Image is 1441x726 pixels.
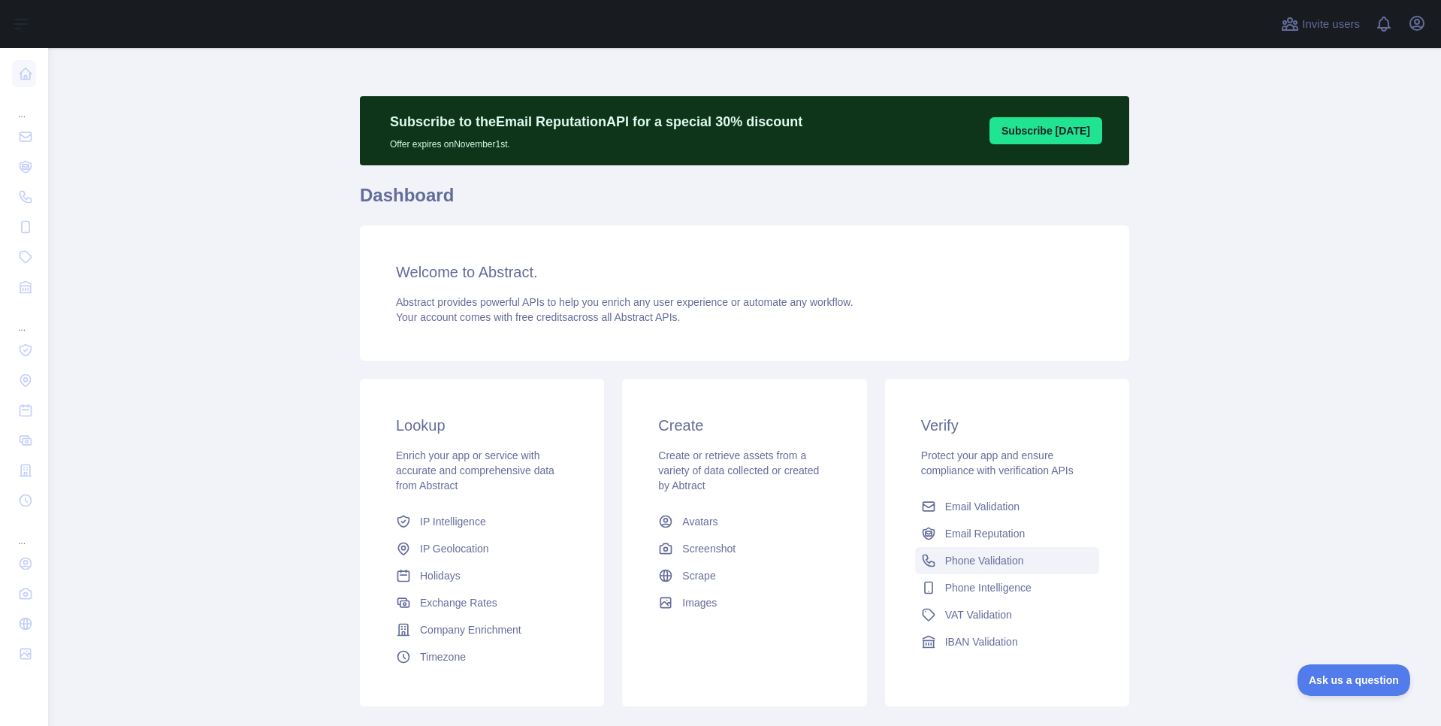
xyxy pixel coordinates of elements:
a: IP Geolocation [390,535,574,562]
span: IP Intelligence [420,514,486,529]
a: Holidays [390,562,574,589]
span: Scrape [682,568,715,583]
span: Your account comes with across all Abstract APIs. [396,311,680,323]
span: Protect your app and ensure compliance with verification APIs [921,449,1074,476]
span: Exchange Rates [420,595,497,610]
a: Timezone [390,643,574,670]
iframe: Toggle Customer Support [1298,664,1411,696]
span: Timezone [420,649,466,664]
p: Subscribe to the Email Reputation API for a special 30 % discount [390,111,802,132]
div: ... [12,90,36,120]
h3: Create [658,415,830,436]
a: Exchange Rates [390,589,574,616]
span: Company Enrichment [420,622,521,637]
span: Invite users [1302,16,1360,33]
a: Scrape [652,562,836,589]
span: Screenshot [682,541,736,556]
h3: Verify [921,415,1093,436]
span: Create or retrieve assets from a variety of data collected or created by Abtract [658,449,819,492]
span: Phone Validation [945,553,1024,568]
a: Phone Intelligence [915,574,1099,601]
a: Email Validation [915,493,1099,520]
a: IBAN Validation [915,628,1099,655]
span: Abstract provides powerful APIs to help you enrich any user experience or automate any workflow. [396,296,853,308]
a: VAT Validation [915,601,1099,628]
div: ... [12,304,36,334]
button: Subscribe [DATE] [989,117,1102,144]
span: Holidays [420,568,461,583]
a: Phone Validation [915,547,1099,574]
a: Company Enrichment [390,616,574,643]
span: VAT Validation [945,607,1012,622]
span: Email Validation [945,499,1020,514]
div: ... [12,517,36,547]
h3: Lookup [396,415,568,436]
span: IBAN Validation [945,634,1018,649]
a: Email Reputation [915,520,1099,547]
span: Images [682,595,717,610]
button: Invite users [1278,12,1363,36]
span: Phone Intelligence [945,580,1032,595]
a: Screenshot [652,535,836,562]
span: free credits [515,311,567,323]
span: IP Geolocation [420,541,489,556]
a: Images [652,589,836,616]
span: Avatars [682,514,717,529]
p: Offer expires on November 1st. [390,132,802,150]
a: IP Intelligence [390,508,574,535]
h3: Welcome to Abstract. [396,262,1093,283]
span: Enrich your app or service with accurate and comprehensive data from Abstract [396,449,554,492]
a: Avatars [652,508,836,535]
span: Email Reputation [945,526,1026,541]
h1: Dashboard [360,183,1129,219]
